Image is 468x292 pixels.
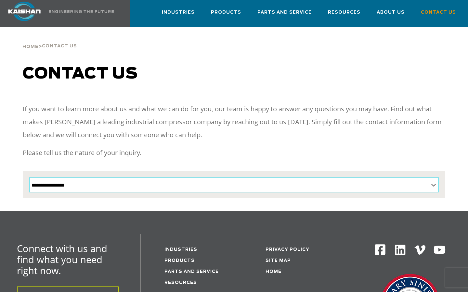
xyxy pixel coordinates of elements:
div: > [22,27,77,52]
a: Industries [164,248,197,252]
span: Contact us [23,66,138,82]
img: Engineering the future [49,10,114,13]
a: Resources [328,4,360,26]
a: About Us [377,4,405,26]
span: Home [22,45,38,49]
span: Products [211,9,241,16]
a: Products [164,259,195,263]
a: Industries [162,4,195,26]
a: Products [211,4,241,26]
a: Site Map [266,259,291,263]
span: Contact Us [421,9,456,16]
span: Parts and Service [257,9,312,16]
a: Home [22,43,38,49]
img: Vimeo [414,245,425,255]
img: Youtube [433,244,446,256]
p: If you want to learn more about us and what we can do for you, our team is happy to answer any qu... [23,103,446,141]
span: Contact Us [42,44,77,48]
img: Facebook [374,244,386,256]
a: Resources [164,281,197,285]
a: Privacy Policy [266,248,309,252]
span: Industries [162,9,195,16]
a: Parts and service [164,270,219,274]
p: Please tell us the nature of your inquiry. [23,146,446,159]
span: Resources [328,9,360,16]
img: Linkedin [394,244,407,256]
a: Contact Us [421,4,456,26]
span: Connect with us and find what you need right now. [17,242,107,277]
span: About Us [377,9,405,16]
a: Parts and Service [257,4,312,26]
a: Home [266,270,281,274]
